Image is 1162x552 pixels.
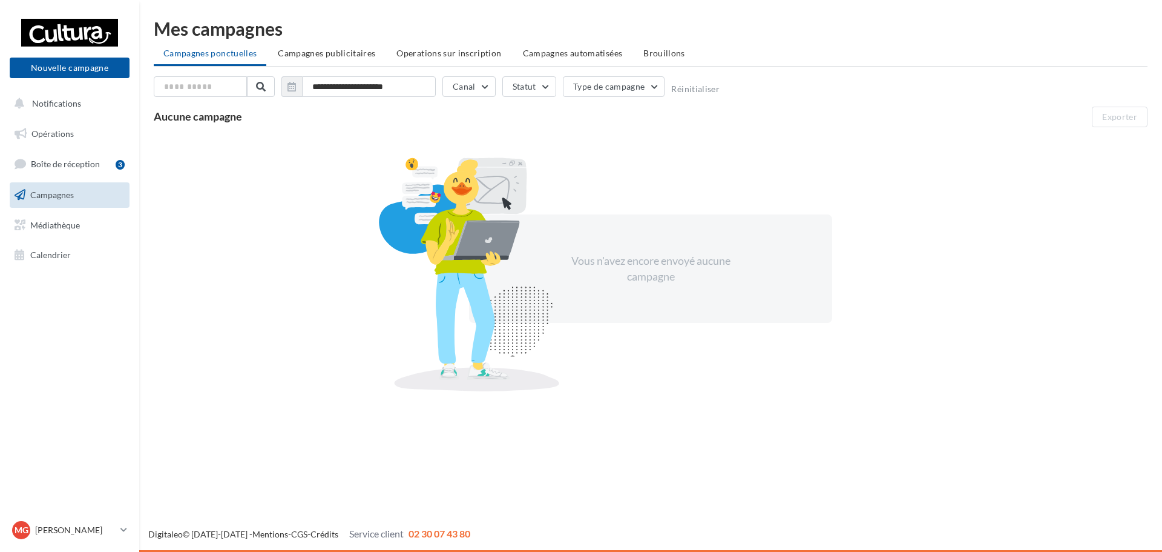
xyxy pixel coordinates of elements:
span: MG [15,524,28,536]
span: Notifications [32,98,81,108]
a: Crédits [310,529,338,539]
button: Exporter [1092,107,1147,127]
span: Médiathèque [30,219,80,230]
button: Notifications [7,91,127,116]
span: Campagnes automatisées [523,48,623,58]
span: Boîte de réception [31,159,100,169]
span: Opérations [31,128,74,139]
button: Type de campagne [563,76,665,97]
span: 02 30 07 43 80 [409,528,470,539]
button: Statut [502,76,556,97]
a: Médiathèque [7,213,132,238]
a: Campagnes [7,182,132,208]
span: Campagnes publicitaires [278,48,375,58]
button: Canal [442,76,496,97]
span: Aucune campagne [154,110,242,123]
div: Mes campagnes [154,19,1147,38]
a: Boîte de réception3 [7,151,132,177]
a: Mentions [252,529,288,539]
button: Nouvelle campagne [10,58,130,78]
span: Calendrier [30,250,71,260]
p: [PERSON_NAME] [35,524,116,536]
span: © [DATE]-[DATE] - - - [148,529,470,539]
a: Opérations [7,121,132,147]
span: Operations sur inscription [396,48,501,58]
a: Digitaleo [148,529,183,539]
span: Campagnes [30,190,74,200]
a: Calendrier [7,242,132,268]
button: Réinitialiser [671,84,720,94]
div: Vous n'avez encore envoyé aucune campagne [547,253,755,284]
a: MG [PERSON_NAME] [10,519,130,542]
div: 3 [116,160,125,170]
span: Service client [349,528,404,539]
a: CGS [291,529,307,539]
span: Brouillons [643,48,685,58]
